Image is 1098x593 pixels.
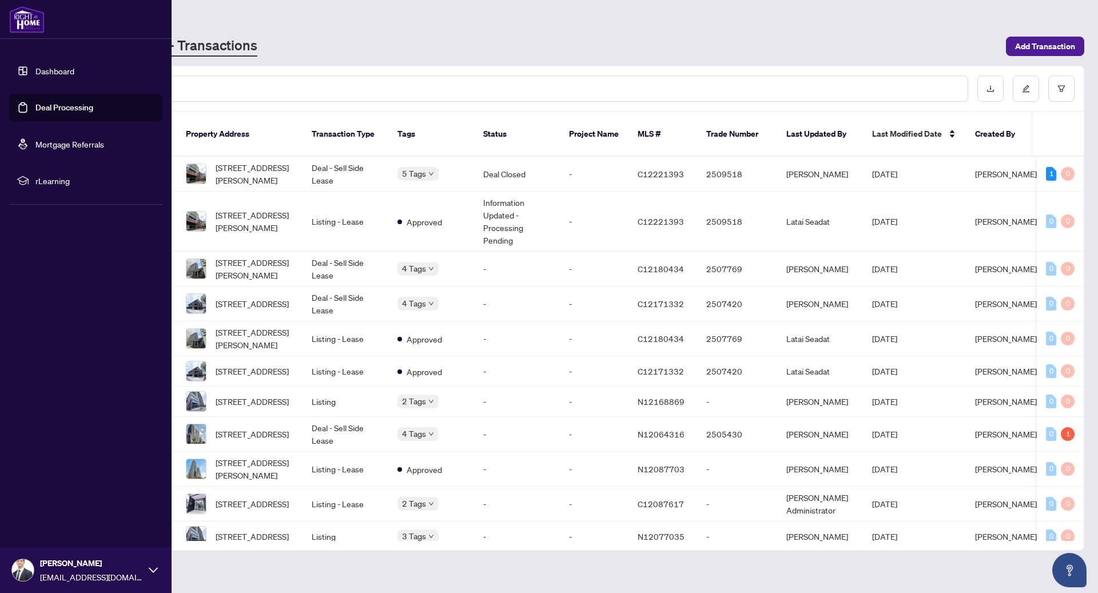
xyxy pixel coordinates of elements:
[638,396,685,407] span: N12168869
[216,365,289,377] span: [STREET_ADDRESS]
[1061,395,1075,408] div: 0
[402,395,426,408] span: 2 Tags
[975,299,1037,309] span: [PERSON_NAME]
[1015,37,1075,55] span: Add Transaction
[697,157,777,192] td: 2509518
[1046,497,1056,511] div: 0
[474,112,560,157] th: Status
[697,417,777,452] td: 2505430
[35,102,93,113] a: Deal Processing
[186,164,206,184] img: thumbnail-img
[186,459,206,479] img: thumbnail-img
[186,212,206,231] img: thumbnail-img
[303,321,388,356] td: Listing - Lease
[402,427,426,440] span: 4 Tags
[777,192,863,252] td: Latai Seadat
[1013,75,1039,102] button: edit
[1048,75,1075,102] button: filter
[428,431,434,437] span: down
[1046,262,1056,276] div: 0
[697,356,777,387] td: 2507420
[474,192,560,252] td: Information Updated - Processing Pending
[777,452,863,487] td: [PERSON_NAME]
[186,527,206,546] img: thumbnail-img
[697,112,777,157] th: Trade Number
[697,286,777,321] td: 2507420
[560,192,628,252] td: -
[474,387,560,417] td: -
[407,333,442,345] span: Approved
[216,209,293,234] span: [STREET_ADDRESS][PERSON_NAME]
[1061,497,1075,511] div: 0
[216,326,293,351] span: [STREET_ADDRESS][PERSON_NAME]
[975,333,1037,344] span: [PERSON_NAME]
[638,429,685,439] span: N12064316
[1061,462,1075,476] div: 0
[872,396,897,407] span: [DATE]
[216,256,293,281] span: [STREET_ADDRESS][PERSON_NAME]
[777,112,863,157] th: Last Updated By
[966,112,1035,157] th: Created By
[1061,214,1075,228] div: 0
[975,264,1037,274] span: [PERSON_NAME]
[777,157,863,192] td: [PERSON_NAME]
[628,112,697,157] th: MLS #
[1057,85,1065,93] span: filter
[186,259,206,278] img: thumbnail-img
[986,85,994,93] span: download
[1046,427,1056,441] div: 0
[560,356,628,387] td: -
[303,286,388,321] td: Deal - Sell Side Lease
[1022,85,1030,93] span: edit
[402,167,426,180] span: 5 Tags
[35,174,154,187] span: rLearning
[863,112,966,157] th: Last Modified Date
[186,294,206,313] img: thumbnail-img
[428,266,434,272] span: down
[1052,553,1087,587] button: Open asap
[1046,462,1056,476] div: 0
[560,417,628,452] td: -
[1046,214,1056,228] div: 0
[474,487,560,522] td: -
[474,286,560,321] td: -
[407,463,442,476] span: Approved
[407,216,442,228] span: Approved
[975,396,1037,407] span: [PERSON_NAME]
[407,365,442,378] span: Approved
[777,252,863,286] td: [PERSON_NAME]
[872,169,897,179] span: [DATE]
[216,428,289,440] span: [STREET_ADDRESS]
[1046,530,1056,543] div: 0
[303,487,388,522] td: Listing - Lease
[697,487,777,522] td: -
[777,522,863,552] td: [PERSON_NAME]
[1061,297,1075,311] div: 0
[777,417,863,452] td: [PERSON_NAME]
[975,531,1037,542] span: [PERSON_NAME]
[560,487,628,522] td: -
[697,387,777,417] td: -
[697,252,777,286] td: 2507769
[697,452,777,487] td: -
[303,252,388,286] td: Deal - Sell Side Lease
[402,530,426,543] span: 3 Tags
[402,297,426,310] span: 4 Tags
[474,356,560,387] td: -
[186,329,206,348] img: thumbnail-img
[697,192,777,252] td: 2509518
[872,299,897,309] span: [DATE]
[216,395,289,408] span: [STREET_ADDRESS]
[638,299,684,309] span: C12171332
[474,321,560,356] td: -
[303,522,388,552] td: Listing
[1006,37,1084,56] button: Add Transaction
[777,487,863,522] td: [PERSON_NAME] Administrator
[216,456,293,481] span: [STREET_ADDRESS][PERSON_NAME]
[303,356,388,387] td: Listing - Lease
[186,392,206,411] img: thumbnail-img
[638,264,684,274] span: C12180434
[975,429,1037,439] span: [PERSON_NAME]
[216,297,289,310] span: [STREET_ADDRESS]
[186,424,206,444] img: thumbnail-img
